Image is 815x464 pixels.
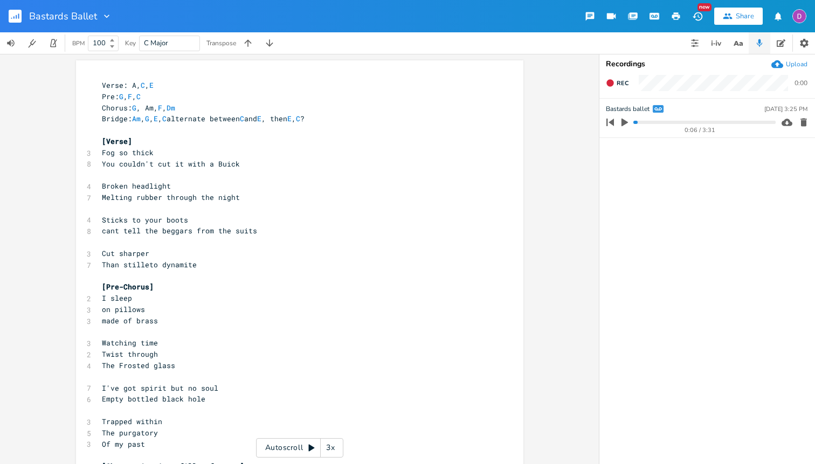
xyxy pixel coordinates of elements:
span: Sticks to your boots [102,215,188,225]
span: C [141,80,145,90]
button: Share [714,8,763,25]
div: Autoscroll [256,438,343,458]
span: [Verse] [102,136,132,146]
span: Watching time [102,338,158,348]
span: made of brass [102,316,158,326]
span: C [162,114,167,123]
span: Dm [167,103,175,113]
span: E [257,114,261,123]
button: Rec [602,74,633,92]
span: C [136,92,141,101]
span: F [128,92,132,101]
span: E [154,114,158,123]
span: Trapped within [102,417,162,426]
span: You couldn't cut it with a Buick [102,159,240,169]
span: The Frosted glass [102,361,175,370]
span: Rec [617,79,628,87]
div: [DATE] 3:25 PM [764,106,807,112]
span: F [158,103,162,113]
span: Empty bottled black hole [102,394,205,404]
span: [Pre-Chorus] [102,282,154,292]
span: Broken headlight [102,181,171,191]
span: on pillows [102,304,145,314]
span: Am [132,114,141,123]
span: Melting rubber through the night [102,192,240,202]
span: C [240,114,244,123]
span: Of my past [102,439,145,449]
div: BPM [72,40,85,46]
span: G [132,103,136,113]
span: Bridge: , , , alternate between and , then , ? [102,114,305,123]
span: E [149,80,154,90]
span: I sleep [102,293,132,303]
div: 0:00 [795,80,807,86]
span: I've got spirit but no soul [102,383,218,393]
span: Bastards Ballet [29,11,97,21]
div: 0:06 / 3:31 [625,127,776,133]
span: cant tell the beggars from the suits [102,226,257,236]
span: The purgatory [102,428,158,438]
span: C [296,114,300,123]
span: Bastards ballet [606,104,650,114]
span: G [145,114,149,123]
span: Than stilleto dynamite [102,260,197,269]
span: Cut sharper [102,248,149,258]
span: Twist through [102,349,158,359]
img: Dylan [792,9,806,23]
span: Verse: A, , [102,80,154,90]
span: E [287,114,292,123]
div: Transpose [206,40,236,46]
span: Fog so thick [102,148,154,157]
span: C Major [144,38,168,48]
div: Upload [786,60,807,68]
div: 3x [321,438,340,458]
div: Share [736,11,754,21]
span: G [119,92,123,101]
button: Upload [771,58,807,70]
button: New [687,6,708,26]
span: Pre: , , [102,92,141,101]
div: Key [125,40,136,46]
span: Chorus: , Am, , [102,103,175,113]
div: Recordings [606,60,809,68]
div: New [697,3,712,11]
